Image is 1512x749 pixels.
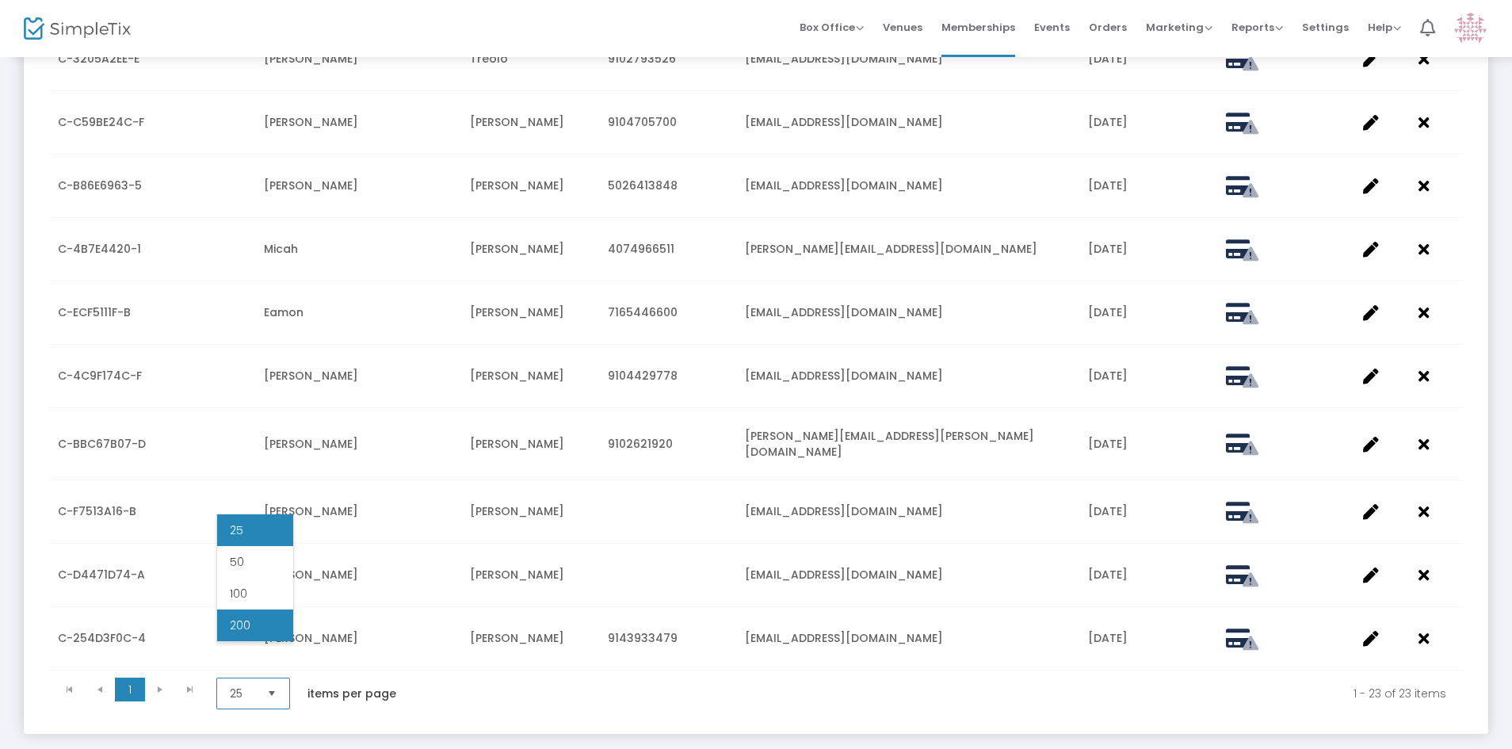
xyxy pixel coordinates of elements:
[745,178,943,193] span: ktgraeser@gmail.com
[470,503,564,519] span: Auman
[470,178,564,193] span: Graeser
[264,114,358,130] span: Steven
[1368,20,1401,35] span: Help
[1146,20,1212,35] span: Marketing
[470,241,564,257] span: Spence
[58,436,146,452] span: C-BBC67B07-D
[230,686,254,701] span: 25
[264,436,358,452] span: Kelley
[608,304,678,320] span: 7165446600
[470,436,564,452] span: Ballard
[58,503,136,519] span: C-F7513A16-B
[58,368,142,384] span: C-4C9F174C-F
[264,503,358,519] span: Maria
[883,7,922,48] span: Venues
[608,178,678,193] span: 5026413848
[745,241,1037,257] span: spence.micahr@gmail.com
[1088,114,1128,130] span: 12/31/2025
[1302,7,1349,48] span: Settings
[230,617,250,633] span: 200
[264,304,304,320] span: Eamon
[261,678,283,709] button: Select
[1088,51,1128,67] span: 12/31/2025
[1088,241,1128,257] span: 12/31/2025
[58,178,142,193] span: C-B86E6963-5
[470,368,564,384] span: Slocum
[430,678,1446,709] kendo-pager-info: 1 - 23 of 23 items
[115,678,145,701] span: Page 1
[1088,304,1128,320] span: 12/31/2025
[745,567,943,583] span: chriscub@me.com
[58,114,144,130] span: C-C59BE24C-F
[470,304,564,320] span: Murphy
[745,304,943,320] span: ejm3664@uncw.edu
[745,114,943,130] span: sfgause@hotmail.com
[608,114,677,130] span: 9104705700
[1034,7,1070,48] span: Events
[230,554,244,570] span: 50
[58,630,146,646] span: C-254D3F0C-4
[800,20,864,35] span: Box Office
[1088,178,1128,193] span: 12/31/2025
[1088,567,1128,583] span: 12/31/2025
[264,178,358,193] span: Kathleen
[470,630,564,646] span: glover
[470,567,564,583] span: Zdanowicz
[307,686,396,701] label: items per page
[941,7,1015,48] span: Memberships
[58,304,131,320] span: C-ECF5111F-B
[230,586,247,602] span: 100
[745,630,943,646] span: billmk2003@yahoo.com
[608,630,678,646] span: 9143933479
[264,368,358,384] span: Andrew
[745,428,1034,460] span: kelley.ballard@ncfbins.com
[1088,436,1128,452] span: 12/31/2025
[608,436,673,452] span: 9102621920
[470,51,508,67] span: Treolo
[608,241,674,257] span: 4074966511
[745,368,943,384] span: slocumba@gmail.com
[470,114,564,130] span: Gause
[264,630,358,646] span: william
[58,51,139,67] span: C-3205A2EE-E
[264,51,358,67] span: Donna
[58,567,145,583] span: C-D4471D74-A
[58,241,141,257] span: C-4B7E4420-1
[745,503,943,519] span: mariaallen828@gmail.com
[264,241,298,257] span: Micah
[264,567,358,583] span: Chris
[1088,630,1128,646] span: 12/31/2025
[230,522,243,538] span: 25
[745,51,943,67] span: treolod@uncw.edu
[1231,20,1283,35] span: Reports
[608,51,676,67] span: 9102793526
[608,368,678,384] span: 9104429778
[1088,368,1128,384] span: 12/31/2025
[1089,7,1127,48] span: Orders
[1088,503,1128,519] span: 12/31/2025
